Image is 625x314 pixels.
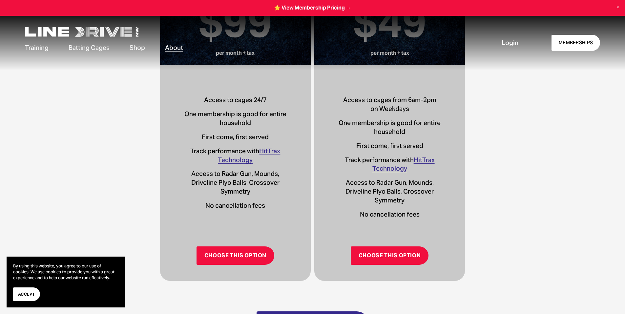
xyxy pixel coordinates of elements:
p: First come, first served [334,141,446,150]
p: Track performance with [334,156,446,173]
p: One membership is good for entire household [334,118,446,136]
a: MEMBERSHIPS [552,35,600,51]
a: HitTrax Technology [218,147,280,164]
a: HitTrax Technology [372,156,435,173]
p: Access to Radar Gun, Mounds, Driveline Plyo Balls, Crossover Symmetry [179,169,292,196]
a: folder dropdown [25,43,49,53]
p: By using this website, you agree to our use of cookies. We use cookies to provide you with a grea... [13,263,118,281]
p: Access to cages 24/7 [179,95,292,104]
a: folder dropdown [69,43,110,53]
p: Access to cages from 6am-2pm on Weekdays [334,95,446,113]
p: Access to Radar Gun, Mounds, Driveline Plyo Balls, Crossover Symmetry [334,178,446,205]
span: About [165,43,183,52]
p: No cancellation fees [179,201,292,210]
img: LineDrive NorthWest [25,27,138,37]
p: Track performance with [179,147,292,164]
a: Choose This Option [351,246,429,265]
a: Login [502,38,518,47]
p: First come, first served [179,133,292,141]
a: folder dropdown [165,43,183,53]
section: Cookie banner [7,257,125,307]
p: No cancellation fees [334,210,446,219]
span: Batting Cages [69,43,110,52]
span: Accept [18,291,35,297]
span: Training [25,43,49,52]
p: One membership is good for entire household [179,110,292,127]
button: Accept [13,287,40,301]
a: Choose This Option [197,246,275,265]
a: Shop [130,43,145,53]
